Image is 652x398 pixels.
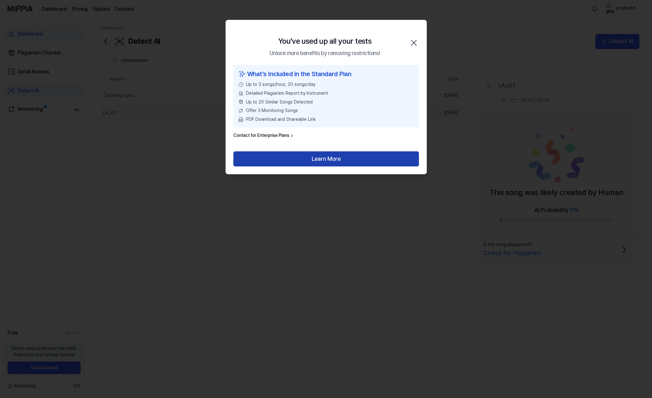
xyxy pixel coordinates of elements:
[238,117,243,122] img: PDF Download
[233,151,419,166] button: Learn More
[270,49,380,58] div: Unlock more benefits by removing restrictions!
[246,108,298,114] span: Offer 3 Monitoring Songs
[238,69,414,79] div: What’s Included in the Standard Plan
[238,69,246,79] img: sparkles icon
[246,116,316,123] span: PDF Download and Shareable Link
[233,132,294,139] a: Contact for Enterprise Plans
[278,35,372,47] div: You've used up all your tests
[246,90,328,97] span: Detailed Plagiarism Report by Instrument
[246,81,315,88] span: Up to 3 songs/hour, 20 songs/day
[246,99,313,105] span: Up to 20 Similar Songs Detected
